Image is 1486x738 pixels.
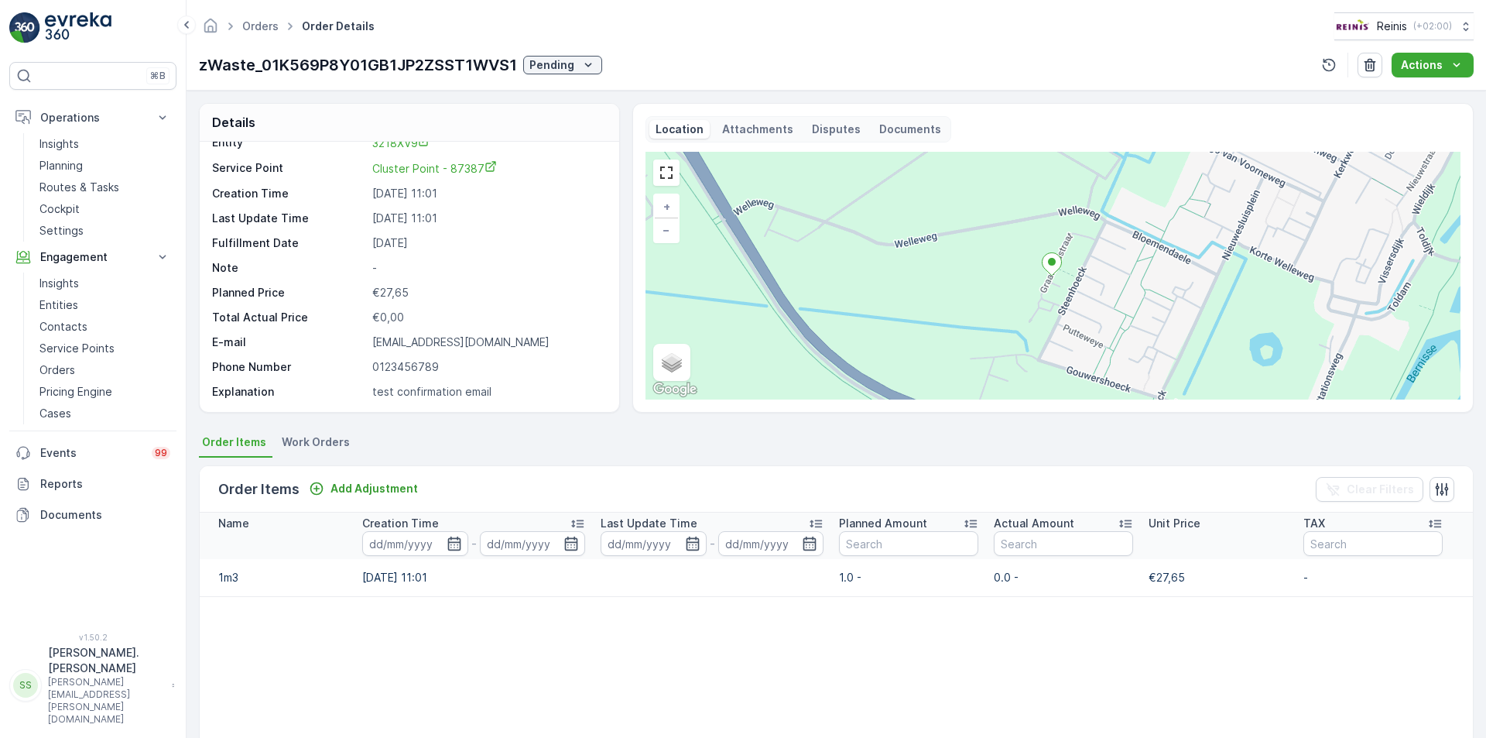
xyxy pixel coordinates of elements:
[33,177,176,198] a: Routes & Tasks
[40,249,146,265] p: Engagement
[372,160,603,177] a: Cluster Point - 87387
[372,162,497,175] span: Cluster Point - 87387
[40,110,146,125] p: Operations
[39,384,112,400] p: Pricing Engine
[655,195,678,218] a: Zoom In
[839,531,978,556] input: Search
[39,136,79,152] p: Insights
[212,384,366,400] p: Explanation
[656,122,704,137] p: Location
[39,201,80,217] p: Cockpit
[33,198,176,220] a: Cockpit
[282,434,350,450] span: Work Orders
[9,633,176,642] span: v 1.50.2
[212,211,366,226] p: Last Update Time
[649,379,700,400] a: Open this area in Google Maps (opens a new window)
[372,311,404,324] span: €0,00
[372,186,603,201] p: [DATE] 11:01
[9,469,176,499] a: Reports
[48,676,164,726] p: [PERSON_NAME][EMAIL_ADDRESS][PERSON_NAME][DOMAIN_NAME]
[812,122,861,137] p: Disputes
[212,135,366,151] p: Entity
[33,316,176,338] a: Contacts
[242,19,279,33] a: Orders
[710,534,715,553] p: -
[39,276,79,291] p: Insights
[303,479,424,498] button: Add Adjustment
[45,12,111,43] img: logo_light-DOdMpM7g.png
[372,335,603,350] p: [EMAIL_ADDRESS][DOMAIN_NAME]
[994,516,1074,531] p: Actual Amount
[9,242,176,273] button: Engagement
[33,403,176,424] a: Cases
[9,12,40,43] img: logo
[212,335,366,350] p: E-mail
[1413,20,1452,33] p: ( +02:00 )
[212,285,285,300] p: Planned Price
[13,673,38,698] div: SS
[372,135,603,151] a: 3218XV9
[1149,516,1200,531] p: Unit Price
[372,235,603,251] p: [DATE]
[718,531,824,556] input: dd/mm/yyyy
[1334,18,1371,35] img: Reinis-Logo-Vrijstaand_Tekengebied-1-copy2_aBO4n7j.png
[372,136,430,149] span: 3218XV9
[1347,482,1414,497] p: Clear Filters
[33,294,176,316] a: Entities
[218,479,300,500] p: Order Items
[39,362,75,378] p: Orders
[1296,559,1450,596] td: -
[33,220,176,242] a: Settings
[218,516,249,531] p: Name
[40,445,142,461] p: Events
[839,570,978,585] p: 1.0 -
[655,345,689,379] a: Layers
[212,359,366,375] p: Phone Number
[372,286,409,299] span: €27,65
[1401,57,1443,73] p: Actions
[994,570,1133,585] p: 0.0 -
[39,223,84,239] p: Settings
[471,534,477,553] p: -
[199,53,517,77] p: zWaste_01K569P8Y01GB1JP2ZSST1WVS1
[1303,531,1443,556] input: Search
[354,559,593,596] td: [DATE] 11:01
[33,338,176,359] a: Service Points
[202,434,266,450] span: Order Items
[40,476,170,492] p: Reports
[9,645,176,726] button: SS[PERSON_NAME].[PERSON_NAME][PERSON_NAME][EMAIL_ADDRESS][PERSON_NAME][DOMAIN_NAME]
[649,379,700,400] img: Google
[663,223,670,236] span: −
[655,218,678,242] a: Zoom Out
[9,102,176,133] button: Operations
[523,56,602,74] button: Pending
[150,70,166,82] p: ⌘B
[330,481,418,496] p: Add Adjustment
[663,200,670,213] span: +
[202,23,219,36] a: Homepage
[372,260,603,276] p: -
[529,57,574,73] p: Pending
[212,113,255,132] p: Details
[33,273,176,294] a: Insights
[299,19,378,34] span: Order Details
[200,559,354,596] td: 1m3
[480,531,586,556] input: dd/mm/yyyy
[1303,516,1325,531] p: TAX
[39,180,119,195] p: Routes & Tasks
[33,155,176,177] a: Planning
[39,319,87,335] p: Contacts
[39,297,78,313] p: Entities
[362,516,439,531] p: Creation Time
[655,161,678,184] a: View Fullscreen
[372,384,603,400] p: test confirmation email
[212,235,366,251] p: Fulfillment Date
[372,211,603,226] p: [DATE] 11:01
[39,406,71,421] p: Cases
[33,359,176,381] a: Orders
[1149,571,1185,584] span: €27,65
[601,531,707,556] input: dd/mm/yyyy
[212,186,366,201] p: Creation Time
[9,438,176,469] a: Events99
[1334,12,1474,40] button: Reinis(+02:00)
